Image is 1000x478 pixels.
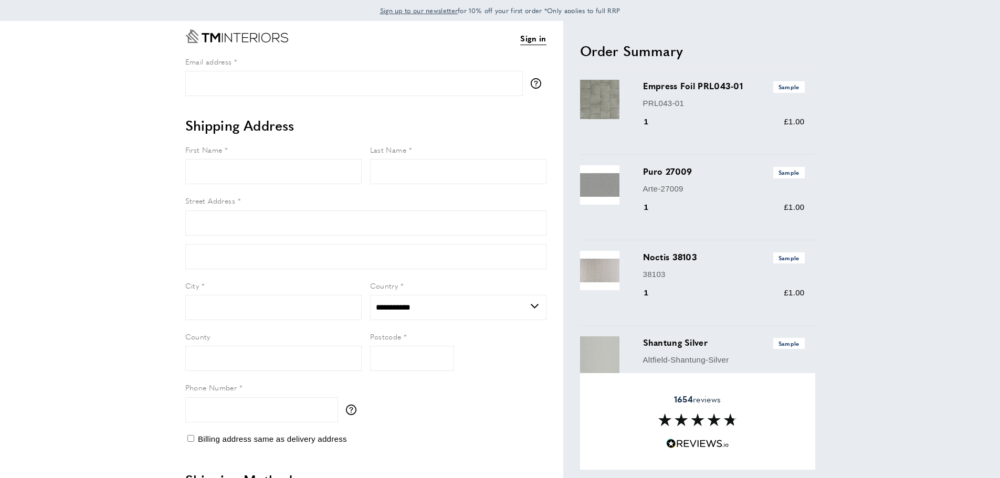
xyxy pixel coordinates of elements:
button: More information [346,405,362,415]
span: First Name [185,144,223,155]
img: Shantung Silver [580,336,619,376]
span: Sample [773,338,805,349]
div: 1 [643,372,664,385]
span: Sample [773,252,805,263]
span: £1.00 [784,288,804,297]
span: Email address [185,56,232,67]
span: Last Name [370,144,407,155]
span: Street Address [185,195,236,206]
input: Billing address same as delivery address [187,435,194,442]
button: More information [531,78,546,89]
div: 1 [643,201,664,214]
span: £1.00 [784,117,804,126]
img: Reviews.io 5 stars [666,439,729,449]
span: Postcode [370,331,402,342]
div: 1 [643,286,664,299]
strong: 1654 [674,393,693,405]
h3: Empress Foil PRL043-01 [643,80,805,92]
p: Altfield-Shantung-Silver [643,354,805,366]
span: for 10% off your first order *Only applies to full RRP [380,6,620,15]
h2: Shipping Address [185,116,546,135]
div: 1 [643,115,664,128]
a: Sign in [520,32,546,45]
img: Noctis 38103 [580,251,619,290]
h2: Order Summary [580,41,815,60]
span: £1.00 [784,203,804,211]
p: 38103 [643,268,805,281]
p: PRL043-01 [643,97,805,110]
span: Billing address same as delivery address [198,434,347,443]
span: Phone Number [185,382,237,392]
img: Reviews section [658,413,737,426]
span: reviews [674,394,721,405]
img: Puro 27009 [580,165,619,205]
h3: Shantung Silver [643,336,805,349]
h3: Noctis 38103 [643,251,805,263]
span: Sign up to our newsletter [380,6,458,15]
span: Sample [773,81,805,92]
a: Go to Home page [185,29,288,43]
span: Sample [773,167,805,178]
span: County [185,331,210,342]
span: Country [370,280,398,291]
span: City [185,280,199,291]
p: Arte-27009 [643,183,805,195]
a: Sign up to our newsletter [380,5,458,16]
h3: Puro 27009 [643,165,805,178]
img: Empress Foil PRL043-01 [580,80,619,119]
